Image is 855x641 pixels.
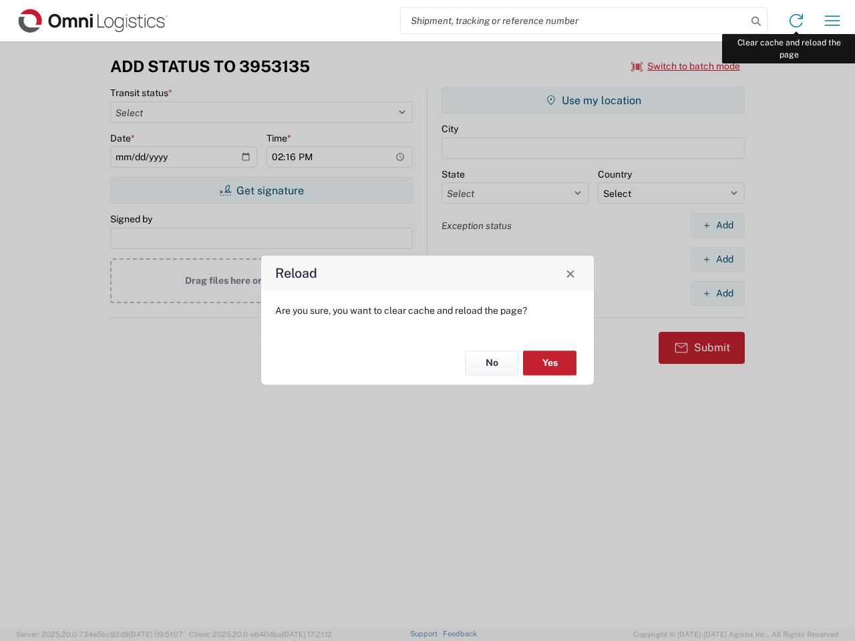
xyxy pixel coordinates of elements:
h4: Reload [275,264,317,283]
input: Shipment, tracking or reference number [401,8,747,33]
button: Close [561,264,580,282]
button: Yes [523,351,576,375]
p: Are you sure, you want to clear cache and reload the page? [275,304,580,316]
button: No [465,351,518,375]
